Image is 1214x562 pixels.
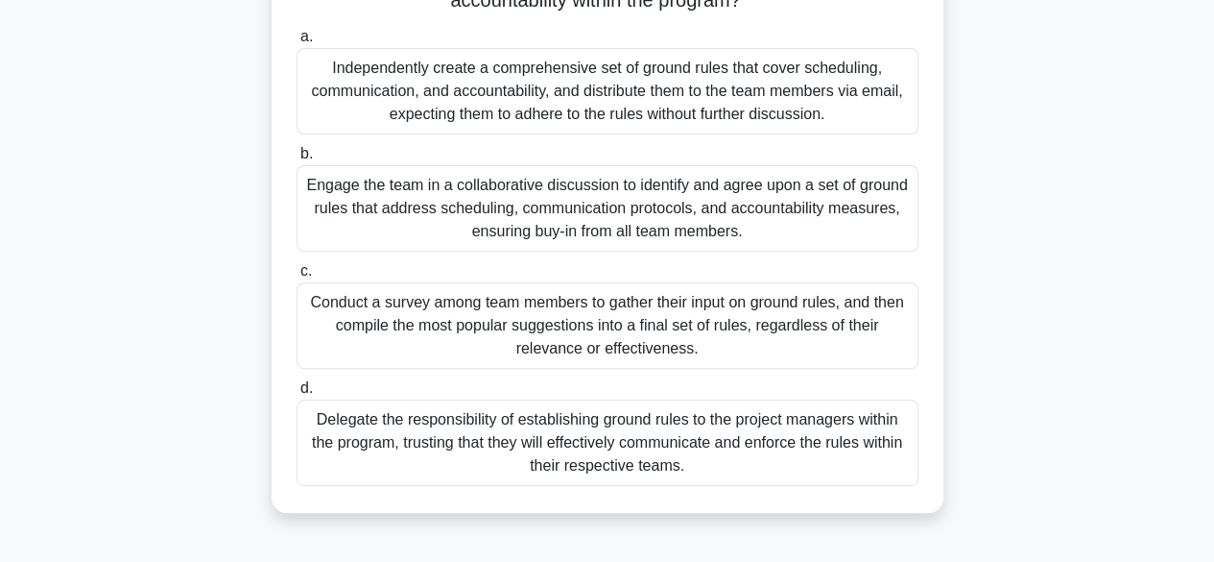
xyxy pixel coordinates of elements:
span: b. [300,145,313,161]
span: c. [300,262,312,279]
div: Independently create a comprehensive set of ground rules that cover scheduling, communication, an... [297,48,918,134]
div: Delegate the responsibility of establishing ground rules to the project managers within the progr... [297,400,918,486]
span: a. [300,28,313,44]
div: Engage the team in a collaborative discussion to identify and agree upon a set of ground rules th... [297,165,918,252]
div: Conduct a survey among team members to gather their input on ground rules, and then compile the m... [297,282,918,369]
span: d. [300,379,313,396]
